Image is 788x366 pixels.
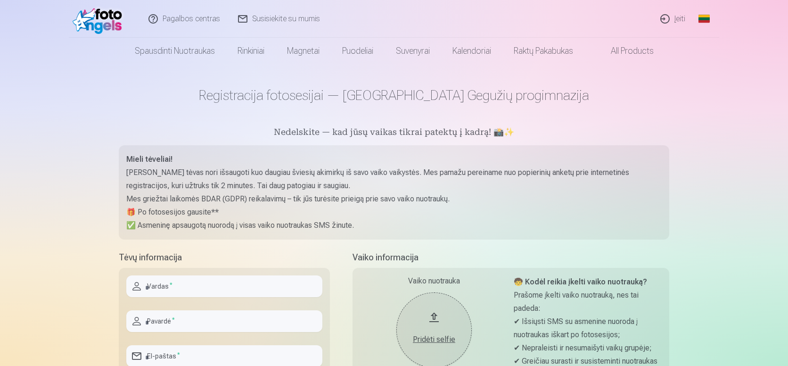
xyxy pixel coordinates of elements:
h5: Tėvų informacija [119,251,330,264]
h5: Vaiko informacija [353,251,669,264]
a: Magnetai [276,38,331,64]
p: 🎁 Po fotosesijos gausite** [126,206,662,219]
strong: 🧒 Kodėl reikia įkelti vaiko nuotrauką? [514,277,647,286]
a: All products [584,38,665,64]
strong: Mieli tėveliai! [126,155,172,164]
a: Spausdinti nuotraukas [123,38,226,64]
a: Suvenyrai [385,38,441,64]
p: [PERSON_NAME] tėvas nori išsaugoti kuo daugiau šviesių akimirkų iš savo vaiko vaikystės. Mes pama... [126,166,662,192]
div: Vaiko nuotrauka [360,275,508,287]
h5: Nedelskite — kad jūsų vaikas tikrai patektų į kadrą! 📸✨ [119,126,669,140]
p: ✅ Asmeninę apsaugotą nuorodą į visas vaiko nuotraukas SMS žinute. [126,219,662,232]
a: Puodeliai [331,38,385,64]
img: /fa2 [73,4,127,34]
div: Pridėti selfie [406,334,462,345]
a: Rinkiniai [226,38,276,64]
h1: Registracija fotosesijai — [GEOGRAPHIC_DATA] Gegužių progimnazija [119,87,669,104]
p: Prašome įkelti vaiko nuotrauką, nes tai padeda: [514,289,662,315]
p: ✔ Nepraleisti ir nesumaišyti vaikų grupėje; [514,341,662,355]
p: ✔ Išsiųsti SMS su asmenine nuoroda į nuotraukas iškart po fotosesijos; [514,315,662,341]
p: Mes griežtai laikomės BDAR (GDPR) reikalavimų – tik jūs turėsite prieigą prie savo vaiko nuotraukų. [126,192,662,206]
a: Raktų pakabukas [502,38,584,64]
a: Kalendoriai [441,38,502,64]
